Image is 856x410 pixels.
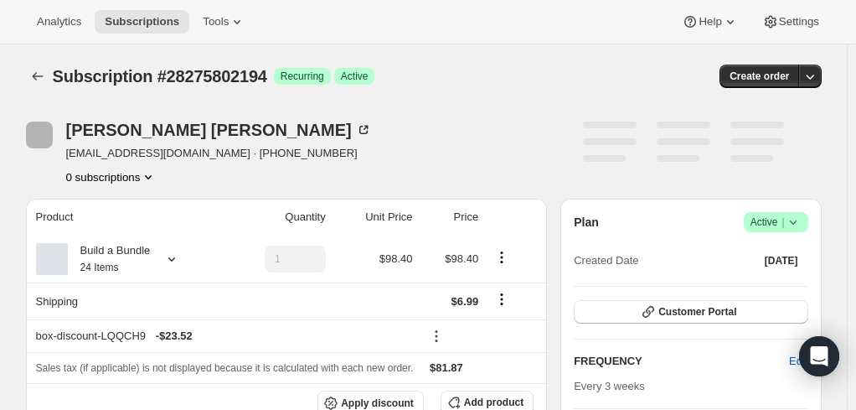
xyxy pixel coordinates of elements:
button: Help [672,10,748,34]
button: Edit [779,348,817,375]
span: $81.87 [430,361,463,374]
th: Shipping [26,283,223,319]
span: Customer Portal [658,305,736,319]
span: Active [341,70,369,83]
span: Settings [779,15,819,29]
span: Recurring [281,70,324,83]
span: $6.99 [451,295,479,308]
span: Add product [464,396,523,409]
button: Product actions [66,169,157,185]
span: - $23.52 [156,328,193,345]
span: [EMAIL_ADDRESS][DOMAIN_NAME] · [PHONE_NUMBER] [66,145,372,162]
button: Customer Portal [574,300,807,324]
span: Tools [203,15,229,29]
button: Subscriptions [95,10,189,34]
button: Shipping actions [488,290,515,309]
th: Product [26,199,223,236]
span: Created Date [574,252,638,269]
th: Quantity [223,199,331,236]
button: Product actions [488,248,515,267]
th: Unit Price [331,199,418,236]
button: Settings [752,10,829,34]
span: Subscriptions [105,15,179,29]
span: Create order [730,70,789,83]
h2: FREQUENCY [574,353,789,370]
div: [PERSON_NAME] [PERSON_NAME] [66,122,372,138]
span: [DATE] [765,254,798,267]
button: Create order [719,65,799,88]
span: $98.40 [379,252,413,265]
span: Eric Nelson [26,122,53,148]
span: Help [699,15,721,29]
span: $98.40 [445,252,478,265]
div: box-discount-LQQCH9 [36,328,413,345]
div: Open Intercom Messenger [799,336,839,376]
span: | [781,215,784,229]
span: Edit [789,353,807,370]
button: Analytics [27,10,91,34]
span: Active [750,214,802,231]
small: 24 Items [80,262,119,273]
button: Tools [193,10,255,34]
span: Apply discount [341,397,414,410]
span: Analytics [37,15,81,29]
button: Subscriptions [26,65,49,88]
button: [DATE] [755,249,808,272]
span: Subscription #28275802194 [53,67,267,86]
span: Sales tax (if applicable) is not displayed because it is calculated with each new order. [36,362,414,374]
th: Price [418,199,484,236]
div: Build a Bundle [68,242,151,276]
h2: Plan [574,214,599,231]
span: Every 3 weeks [574,380,645,392]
